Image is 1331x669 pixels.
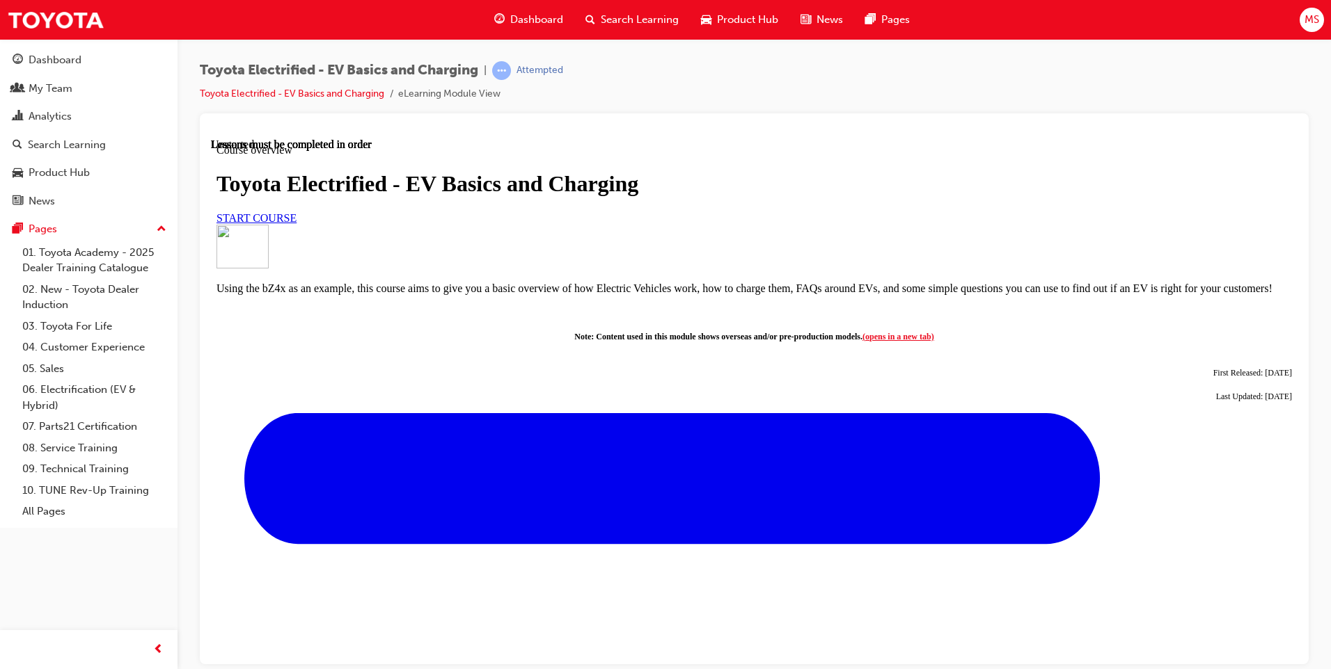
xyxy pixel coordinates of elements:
[574,6,690,34] a: search-iconSearch Learning
[6,160,172,186] a: Product Hub
[817,12,843,28] span: News
[17,458,172,480] a: 09. Technical Training
[6,33,1081,58] h1: Toyota Electrified - EV Basics and Charging
[29,165,90,181] div: Product Hub
[492,61,511,80] span: learningRecordVerb_ATTEMPT-icon
[17,316,172,337] a: 03. Toyota For Life
[153,641,164,659] span: prev-icon
[510,12,563,28] span: Dashboard
[7,4,104,35] img: Trak
[1305,12,1319,28] span: MS
[17,501,172,522] a: All Pages
[29,52,81,68] div: Dashboard
[6,216,172,242] button: Pages
[494,11,505,29] span: guage-icon
[157,220,166,239] span: up-icon
[200,63,478,79] span: Toyota Electrified - EV Basics and Charging
[13,167,23,179] span: car-icon
[29,193,55,209] div: News
[601,12,679,28] span: Search Learning
[17,437,172,459] a: 08. Service Training
[363,193,723,203] span: Note: Content used in this module shows overseas and/or pre-production models.
[13,223,23,236] span: pages-icon
[6,47,172,73] a: Dashboard
[17,379,172,416] a: 06. Electrification (EV & Hybrid)
[17,416,172,437] a: 07. Parts21 Certification
[6,45,172,216] button: DashboardMy TeamAnalyticsSearch LearningProduct HubNews
[717,12,778,28] span: Product Hub
[13,139,22,152] span: search-icon
[398,86,501,102] li: eLearning Module View
[6,74,86,86] a: START COURSE
[484,63,487,79] span: |
[29,221,57,237] div: Pages
[483,6,574,34] a: guage-iconDashboard
[28,137,106,153] div: Search Learning
[13,83,23,95] span: people-icon
[17,337,172,358] a: 04. Customer Experience
[13,54,23,67] span: guage-icon
[585,11,595,29] span: search-icon
[881,12,910,28] span: Pages
[29,81,72,97] div: My Team
[1300,8,1324,32] button: MS
[1002,229,1081,239] span: First Released: [DATE]
[701,11,711,29] span: car-icon
[865,11,876,29] span: pages-icon
[17,480,172,501] a: 10. TUNE Rev-Up Training
[789,6,854,34] a: news-iconNews
[6,144,1081,156] p: Using the bZ4x as an example, this course aims to give you a basic overview of how Electric Vehic...
[652,193,723,203] a: (opens in a new tab)
[6,104,172,129] a: Analytics
[6,76,172,102] a: My Team
[1005,253,1081,263] span: Last Updated: [DATE]
[13,111,23,123] span: chart-icon
[854,6,921,34] a: pages-iconPages
[13,195,23,208] span: news-icon
[6,188,172,214] a: News
[690,6,789,34] a: car-iconProduct Hub
[517,64,563,77] div: Attempted
[801,11,811,29] span: news-icon
[29,108,72,124] div: Analytics
[6,132,172,158] a: Search Learning
[17,279,172,316] a: 02. New - Toyota Dealer Induction
[17,242,172,279] a: 01. Toyota Academy - 2025 Dealer Training Catalogue
[17,358,172,380] a: 05. Sales
[200,88,384,99] a: Toyota Electrified - EV Basics and Charging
